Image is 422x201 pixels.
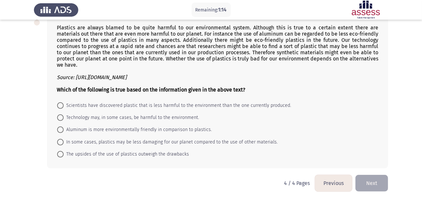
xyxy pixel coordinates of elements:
img: Assess Talent Management logo [34,1,78,19]
i: Source: [URL][DOMAIN_NAME] [57,74,127,80]
span: 1:14 [218,7,227,13]
span: Aluminum is more environmentally friendly in comparison to plastics. [64,126,212,134]
span: Scientists have discovered plastic that is less harmful to the environment than the one currently... [64,102,291,109]
span: In some cases, plastics may be less damaging for our planet compared to the use of other materials. [64,138,278,146]
b: Which of the following is true based on the information given in the above text? [57,87,245,93]
button: load next page [355,175,388,192]
img: Assessment logo of ASSESS English Language Assessment (3 Module) (Ba - IB) [344,1,388,19]
span: The upsides of the use of plastics outweigh the drawbacks [64,150,189,158]
button: load previous page [315,175,352,192]
span: Technology may, in some cases, be harmful to the environment. [64,114,199,122]
p: Remaining: [195,6,227,14]
p: 4 / 4 Pages [284,180,310,186]
div: Plastics are always blamed to be quite harmful to our environmental system. Although this is true... [57,25,378,93]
